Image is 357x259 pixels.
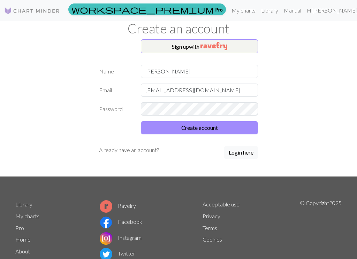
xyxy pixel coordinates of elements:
a: Facebook [100,218,142,225]
label: Name [95,65,137,78]
a: Library [258,3,281,17]
a: Twitter [100,250,135,257]
span: workspace_premium [71,5,214,14]
img: Logo [4,7,60,15]
img: Instagram logo [100,232,112,245]
a: Instagram [100,234,142,241]
a: Acceptable use [203,201,240,207]
a: My charts [15,213,39,219]
a: Pro [68,3,226,15]
a: Privacy [203,213,220,219]
a: About [15,248,30,254]
a: Manual [281,3,304,17]
h1: Create an account [11,21,346,37]
button: Sign upwith [141,39,258,53]
a: Library [15,201,32,207]
p: Already have an account? [99,146,159,154]
a: Pro [15,225,24,231]
a: Cookies [203,236,222,243]
a: Login here [224,146,258,160]
a: My charts [229,3,258,17]
button: Login here [224,146,258,159]
a: Home [15,236,31,243]
label: Email [95,84,137,97]
img: Ravelry logo [100,200,112,213]
button: Create account [141,121,258,134]
img: Ravelry [200,42,227,50]
a: Terms [203,225,217,231]
a: Ravelry [100,202,136,209]
img: Facebook logo [100,216,112,229]
label: Password [95,102,137,116]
